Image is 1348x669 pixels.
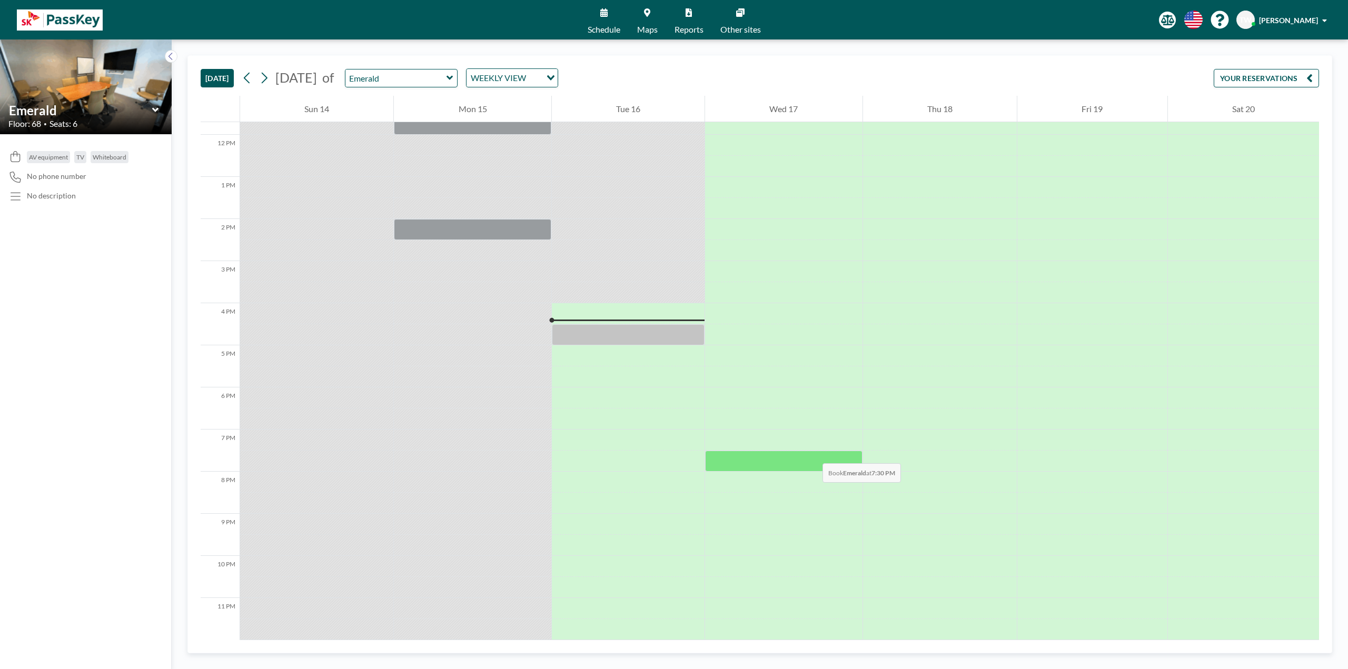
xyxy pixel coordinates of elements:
div: 4 PM [201,303,240,345]
span: of [322,69,334,86]
div: Tue 16 [552,96,705,122]
span: • [44,121,47,127]
input: Emerald [9,103,152,118]
input: Search for option [529,71,540,85]
div: 10 PM [201,556,240,598]
div: Wed 17 [705,96,862,122]
span: TV [76,153,84,161]
span: Other sites [720,25,761,34]
span: Maps [637,25,658,34]
b: Emerald [843,469,866,477]
div: Thu 18 [863,96,1017,122]
div: 2 PM [201,219,240,261]
span: Schedule [588,25,620,34]
span: Floor: 68 [8,118,41,129]
div: 5 PM [201,345,240,387]
div: Fri 19 [1017,96,1167,122]
img: organization-logo [17,9,103,31]
b: 7:30 PM [871,469,895,477]
div: Mon 15 [394,96,551,122]
div: No description [27,191,76,201]
button: [DATE] [201,69,234,87]
span: [PERSON_NAME] [1259,16,1318,25]
div: Search for option [467,69,558,87]
span: TW [1240,15,1252,25]
div: 3 PM [201,261,240,303]
input: Emerald [345,69,447,87]
span: WEEKLY VIEW [469,71,528,85]
div: 6 PM [201,387,240,430]
span: Seats: 6 [49,118,77,129]
div: 1 PM [201,177,240,219]
div: 12 PM [201,135,240,177]
div: 9 PM [201,514,240,556]
div: 8 PM [201,472,240,514]
div: 7 PM [201,430,240,472]
span: Reports [675,25,703,34]
button: YOUR RESERVATIONS [1214,69,1319,87]
div: Sun 14 [240,96,393,122]
span: [DATE] [275,69,317,85]
span: No phone number [27,172,86,181]
span: Book at [822,463,901,483]
span: Whiteboard [93,153,126,161]
div: 11 PM [201,598,240,640]
div: Sat 20 [1168,96,1319,122]
span: AV equipment [29,153,68,161]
